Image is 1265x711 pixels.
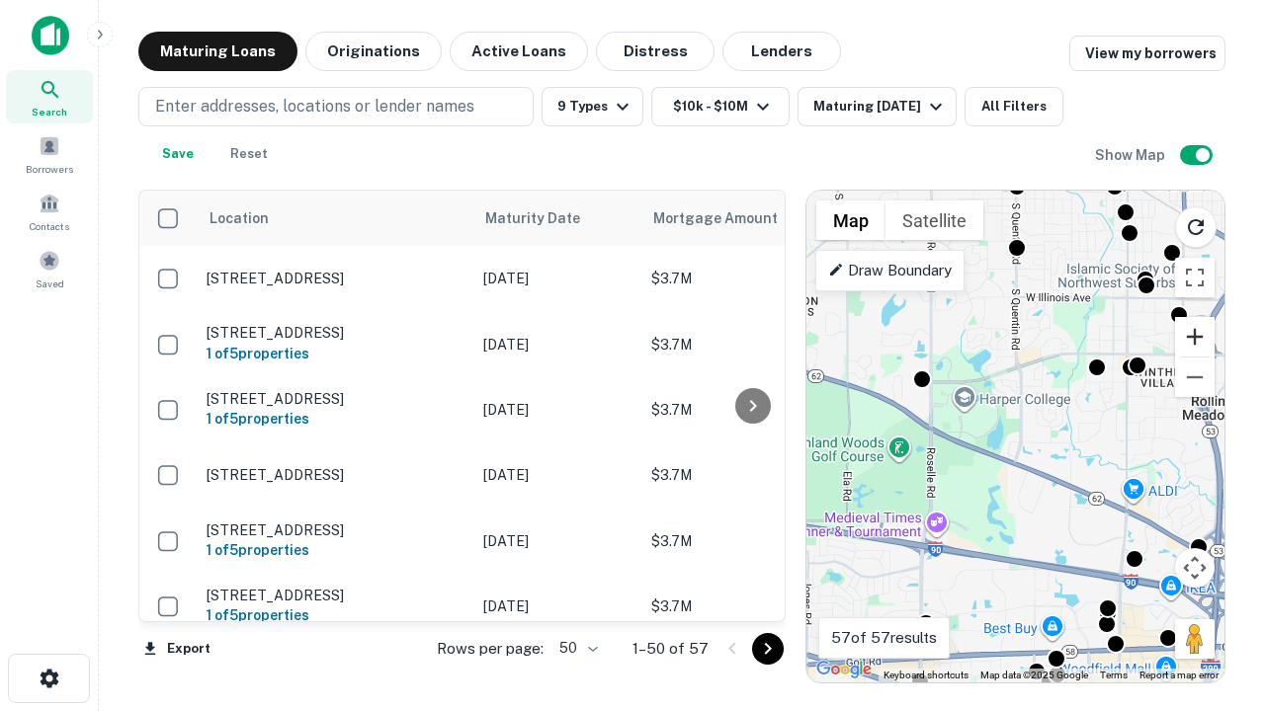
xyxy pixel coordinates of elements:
[831,626,937,650] p: 57 of 57 results
[483,399,632,421] p: [DATE]
[885,200,983,240] button: Show satellite imagery
[828,259,952,282] p: Draw Boundary
[6,242,93,295] a: Saved
[816,200,885,240] button: Show street map
[207,587,464,604] p: [STREET_ADDRESS]
[811,657,877,682] img: Google
[138,634,215,664] button: Export
[6,185,93,238] a: Contacts
[596,32,715,71] button: Distress
[632,637,709,661] p: 1–50 of 57
[1139,670,1219,680] a: Report a map error
[207,324,464,342] p: [STREET_ADDRESS]
[1100,670,1128,680] a: Terms (opens in new tab)
[36,276,64,291] span: Saved
[651,87,790,126] button: $10k - $10M
[450,32,588,71] button: Active Loans
[980,670,1088,680] span: Map data ©2025 Google
[207,539,464,561] h6: 1 of 5 properties
[483,464,632,486] p: [DATE]
[485,206,606,230] span: Maturity Date
[138,32,297,71] button: Maturing Loans
[207,270,464,287] p: [STREET_ADDRESS]
[806,191,1224,682] div: 0 0
[651,464,849,486] p: $3.7M
[798,87,957,126] button: Maturing [DATE]
[1175,206,1217,248] button: Reload search area
[32,104,67,119] span: Search
[483,530,632,552] p: [DATE]
[207,408,464,430] h6: 1 of 5 properties
[722,32,841,71] button: Lenders
[1069,36,1225,71] a: View my borrowers
[651,530,849,552] p: $3.7M
[1175,357,1215,397] button: Zoom out
[473,191,641,246] th: Maturity Date
[542,87,643,126] button: 9 Types
[483,334,632,355] p: [DATE]
[813,95,948,118] div: Maturing [DATE]
[32,16,69,55] img: capitalize-icon.png
[26,161,73,177] span: Borrowers
[965,87,1063,126] button: All Filters
[207,343,464,364] h6: 1 of 5 properties
[217,134,281,174] button: Reset
[483,595,632,617] p: [DATE]
[207,466,464,484] p: [STREET_ADDRESS]
[1175,317,1215,356] button: Zoom in
[305,32,442,71] button: Originations
[551,634,601,663] div: 50
[1166,490,1265,585] iframe: Chat Widget
[6,127,93,181] a: Borrowers
[651,268,849,289] p: $3.7M
[146,134,210,174] button: Save your search to get updates of matches that match your search criteria.
[437,637,544,661] p: Rows per page:
[651,595,849,617] p: $3.7M
[653,206,803,230] span: Mortgage Amount
[30,218,69,234] span: Contacts
[752,633,784,665] button: Go to next page
[155,95,474,118] p: Enter addresses, locations or lender names
[483,268,632,289] p: [DATE]
[641,191,859,246] th: Mortgage Amount
[811,657,877,682] a: Open this area in Google Maps (opens a new window)
[6,70,93,123] a: Search
[1095,144,1168,166] h6: Show Map
[197,191,473,246] th: Location
[1175,619,1215,659] button: Drag Pegman onto the map to open Street View
[207,521,464,539] p: [STREET_ADDRESS]
[884,669,969,682] button: Keyboard shortcuts
[138,87,534,126] button: Enter addresses, locations or lender names
[1175,258,1215,297] button: Toggle fullscreen view
[651,334,849,355] p: $3.7M
[651,399,849,421] p: $3.7M
[207,390,464,408] p: [STREET_ADDRESS]
[209,206,269,230] span: Location
[207,604,464,626] h6: 1 of 5 properties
